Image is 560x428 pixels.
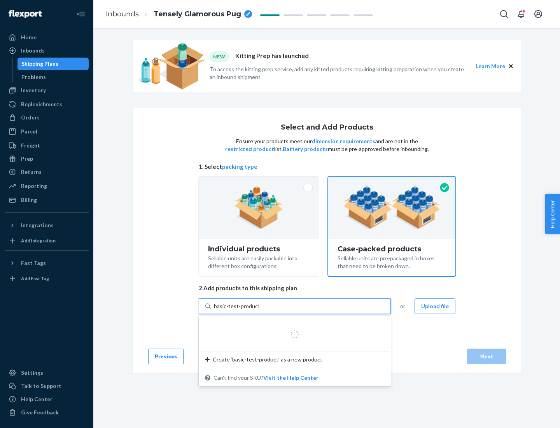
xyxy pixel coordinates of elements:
[21,155,33,163] div: Prep
[545,194,560,234] button: Help Center
[9,10,42,18] img: Flexport logo
[312,137,375,145] button: dimension requirements
[338,253,446,270] div: Sellable units are pre-packaged in boxes that need to be broken down.
[21,275,49,282] div: Add Fast Tag
[224,137,430,153] p: Ensure your products meet our and are not in the list. must be pre-approved before inbounding.
[415,298,455,314] button: Upload file
[21,33,37,41] div: Home
[530,6,546,22] button: Open account menu
[5,235,89,247] a: Add Integration
[21,221,54,229] div: Integrations
[21,142,40,149] div: Freight
[5,393,89,405] a: Help Center
[5,125,89,138] a: Parcel
[21,73,46,81] div: Problems
[100,3,258,26] ol: breadcrumbs
[476,62,505,70] button: Learn More
[5,44,89,57] a: Inbounds
[474,353,499,360] div: Next
[21,60,58,68] div: Shipping Plans
[5,98,89,111] a: Replenishments
[5,139,89,152] a: Freight
[222,163,257,171] button: packing type
[21,259,46,267] div: Fast Tags
[467,349,506,364] button: Next
[17,58,89,70] a: Shipping Plans
[338,245,446,253] div: Case-packed products
[21,168,42,176] div: Returns
[208,253,310,270] div: Sellable units are easily packable into different box configurations.
[21,100,62,108] div: Replenishments
[5,180,89,192] a: Reporting
[281,124,373,132] h1: Select and Add Products
[343,186,440,229] img: case-pack.59cecea509d18c883b923b81aeac6d0b.png
[199,163,455,171] span: 1. Select
[5,84,89,96] a: Inventory
[17,71,89,83] a: Problems
[5,219,89,232] button: Integrations
[21,409,59,416] div: Give Feedback
[21,86,46,94] div: Inventory
[507,62,515,70] button: Close
[5,406,89,419] button: Give Feedback
[199,284,455,292] span: 2. Add products to this shipping plan
[21,128,37,135] div: Parcel
[5,257,89,269] button: Fast Tags
[5,111,89,124] a: Orders
[21,182,47,190] div: Reporting
[21,369,43,377] div: Settings
[21,395,52,403] div: Help Center
[73,6,89,22] button: Close Navigation
[21,196,37,204] div: Billing
[5,166,89,178] a: Returns
[513,6,529,22] button: Open notifications
[5,153,89,165] a: Prep
[106,10,139,18] a: Inbounds
[21,114,40,121] div: Orders
[225,145,274,153] button: restricted product
[21,47,45,54] div: Inbounds
[234,186,283,229] img: individual-pack.facf35554cb0f1810c75b2bd6df2d64e.png
[213,356,322,363] span: Create ‘basic-test-product’ as a new product
[208,245,310,253] div: Individual products
[5,194,89,206] a: Billing
[496,6,512,22] button: Open Search Box
[263,374,318,382] button: Create ‘basic-test-product’ as a new productCan't find your SKU?
[5,380,89,392] a: Talk to Support
[235,51,309,62] p: Kitting Prep has launched
[154,9,241,19] span: Tensely Glamorous Pug
[214,302,259,310] input: Create ‘basic-test-product’ as a new productCan't find your SKU?Visit the Help Center
[21,237,56,244] div: Add Integration
[5,367,89,379] a: Settings
[210,65,469,81] p: To access the kitting prep service, add any kitted products requiring kitting preparation when yo...
[283,145,328,153] button: Battery products
[400,302,405,310] span: or
[21,382,61,390] div: Talk to Support
[210,51,229,62] div: NEW
[5,31,89,44] a: Home
[5,272,89,285] a: Add Fast Tag
[213,374,318,382] span: Can't find your SKU?
[148,349,184,364] button: Previous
